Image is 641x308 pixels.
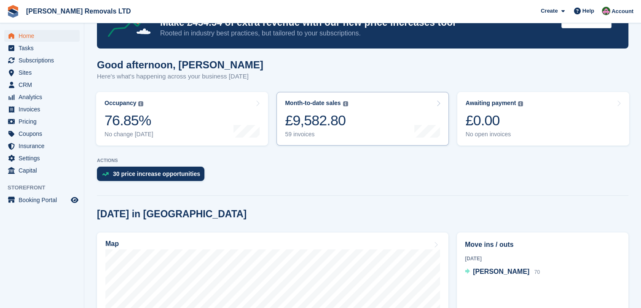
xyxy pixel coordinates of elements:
[285,100,341,107] div: Month-to-date sales
[4,54,80,66] a: menu
[19,165,69,176] span: Capital
[19,91,69,103] span: Analytics
[97,167,209,185] a: 30 price increase opportunities
[23,4,134,18] a: [PERSON_NAME] Removals LTD
[285,112,348,129] div: £9,582.80
[457,92,629,146] a: Awaiting payment £0.00 No open invoices
[4,152,80,164] a: menu
[4,30,80,42] a: menu
[19,140,69,152] span: Insurance
[4,67,80,78] a: menu
[97,158,628,163] p: ACTIONS
[19,103,69,115] span: Invoices
[465,240,620,250] h2: Move ins / outs
[276,92,448,146] a: Month-to-date sales £9,582.80 59 invoices
[19,30,69,42] span: Home
[97,59,263,70] h1: Good afternoon, [PERSON_NAME]
[4,103,80,115] a: menu
[19,194,69,206] span: Booking Portal
[19,67,69,78] span: Sites
[19,54,69,66] span: Subscriptions
[7,5,19,18] img: stora-icon-8386f47178a22dfd0bd8f6a31ec36ba5ce8667c1dd55bd0f319d3a0aa187defe.svg
[4,42,80,54] a: menu
[97,208,247,220] h2: [DATE] in [GEOGRAPHIC_DATA]
[466,112,523,129] div: £0.00
[160,29,555,38] p: Rooted in industry best practices, but tailored to your subscriptions.
[465,255,620,262] div: [DATE]
[105,131,153,138] div: No change [DATE]
[97,72,263,81] p: Here's what's happening across your business [DATE]
[602,7,610,15] img: Paul Withers
[19,152,69,164] span: Settings
[96,92,268,146] a: Occupancy 76.85% No change [DATE]
[70,195,80,205] a: Preview store
[105,240,119,248] h2: Map
[102,172,109,176] img: price_increase_opportunities-93ffe204e8149a01c8c9dc8f82e8f89637d9d84a8eef4429ea346261dce0b2c0.svg
[138,101,143,106] img: icon-info-grey-7440780725fd019a000dd9b08b2336e03edf1995a4989e88bcd33f0948082b44.svg
[19,42,69,54] span: Tasks
[466,131,523,138] div: No open invoices
[8,184,84,192] span: Storefront
[473,268,529,275] span: [PERSON_NAME]
[105,112,153,129] div: 76.85%
[4,91,80,103] a: menu
[541,7,558,15] span: Create
[4,140,80,152] a: menu
[465,267,540,278] a: [PERSON_NAME] 70
[582,7,594,15] span: Help
[4,79,80,91] a: menu
[534,269,540,275] span: 70
[343,101,348,106] img: icon-info-grey-7440780725fd019a000dd9b08b2336e03edf1995a4989e88bcd33f0948082b44.svg
[113,170,200,177] div: 30 price increase opportunities
[4,194,80,206] a: menu
[105,100,136,107] div: Occupancy
[611,7,633,16] span: Account
[4,165,80,176] a: menu
[285,131,348,138] div: 59 invoices
[19,116,69,127] span: Pricing
[518,101,523,106] img: icon-info-grey-7440780725fd019a000dd9b08b2336e03edf1995a4989e88bcd33f0948082b44.svg
[466,100,516,107] div: Awaiting payment
[4,128,80,140] a: menu
[19,79,69,91] span: CRM
[4,116,80,127] a: menu
[19,128,69,140] span: Coupons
